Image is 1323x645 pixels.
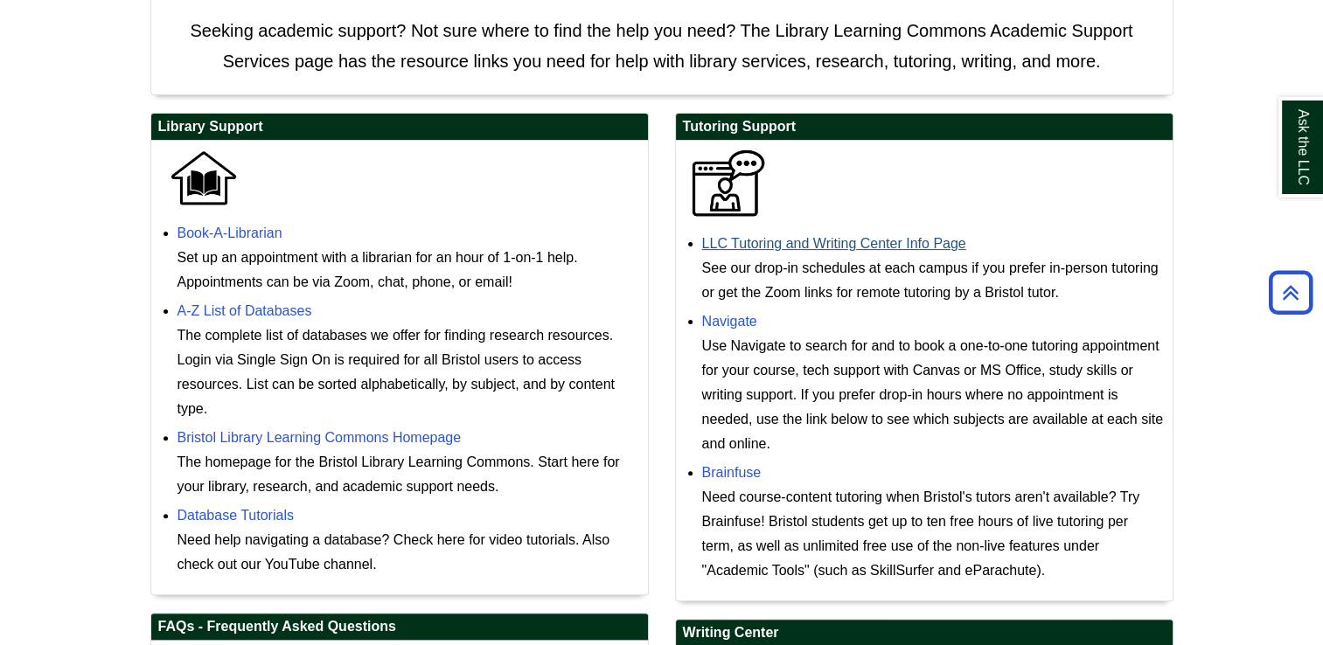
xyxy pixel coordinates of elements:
[178,430,462,445] a: Bristol Library Learning Commons Homepage
[178,508,294,523] a: Database Tutorials
[702,314,757,329] a: Navigate
[702,334,1164,456] div: Use Navigate to search for and to book a one-to-one tutoring appointment for your course, tech su...
[178,225,282,240] a: Book-A-Librarian
[702,465,762,480] a: Brainfuse
[178,450,639,499] div: The homepage for the Bristol Library Learning Commons. Start here for your library, research, and...
[676,114,1173,141] h2: Tutoring Support
[702,236,966,251] a: LLC Tutoring and Writing Center Info Page
[151,614,648,641] h2: FAQs - Frequently Asked Questions
[178,303,312,318] a: A-Z List of Databases
[178,528,639,577] div: Need help navigating a database? Check here for video tutorials. Also check out our YouTube channel.
[151,114,648,141] h2: Library Support
[702,256,1164,305] div: See our drop-in schedules at each campus if you prefer in-person tutoring or get the Zoom links f...
[1263,281,1319,304] a: Back to Top
[702,485,1164,583] div: Need course-content tutoring when Bristol's tutors aren't available? Try Brainfuse! Bristol stude...
[178,323,639,421] div: The complete list of databases we offer for finding research resources. Login via Single Sign On ...
[178,246,639,295] div: Set up an appointment with a librarian for an hour of 1-on-1 help. Appointments can be via Zoom, ...
[190,21,1132,71] span: Seeking academic support? Not sure where to find the help you need? The Library Learning Commons ...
